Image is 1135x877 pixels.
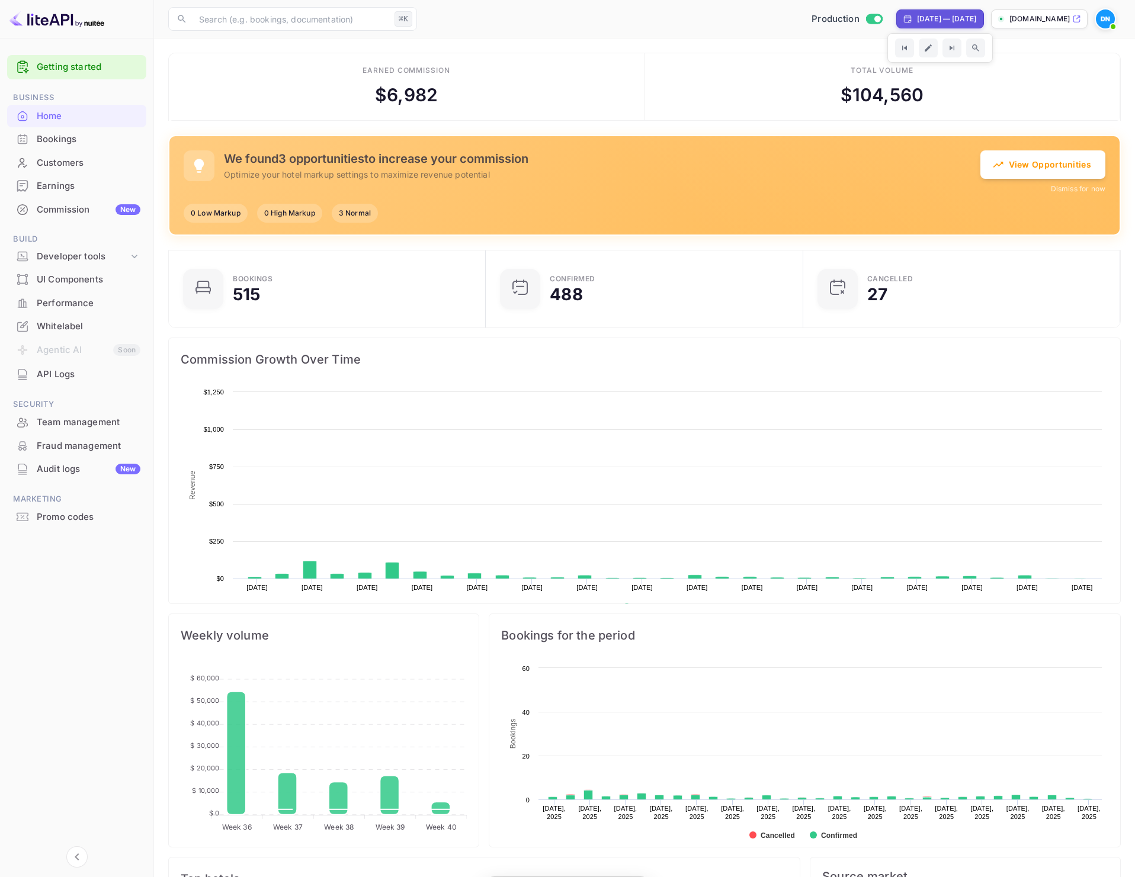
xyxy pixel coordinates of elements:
[467,584,488,591] text: [DATE]
[216,575,224,582] text: $0
[7,175,146,197] a: Earnings
[7,198,146,221] div: CommissionNew
[233,275,272,282] div: Bookings
[7,246,146,267] div: Developer tools
[650,805,673,820] text: [DATE], 2025
[363,65,450,76] div: Earned commission
[7,506,146,529] div: Promo codes
[184,208,248,219] span: 0 Low Markup
[192,7,390,31] input: Search (e.g. bookings, documentation)
[757,805,780,820] text: [DATE], 2025
[7,152,146,175] div: Customers
[7,315,146,338] div: Whitelabel
[7,315,146,337] a: Whitelabel
[867,286,887,303] div: 27
[203,388,224,396] text: $1,250
[980,150,1105,179] button: View Opportunities
[7,411,146,433] a: Team management
[906,584,928,591] text: [DATE]
[209,500,224,507] text: $500
[302,584,323,591] text: [DATE]
[1006,805,1030,820] text: [DATE], 2025
[917,14,976,24] div: [DATE] — [DATE]
[37,368,140,381] div: API Logs
[543,805,566,820] text: [DATE], 2025
[37,110,140,123] div: Home
[116,204,140,215] div: New
[116,464,140,474] div: New
[9,9,104,28] img: LiteAPI logo
[273,823,303,831] tspan: Week 37
[203,426,224,433] text: $1,000
[224,152,980,166] h5: We found 3 opportunities to increase your commission
[7,268,146,291] div: UI Components
[209,538,224,545] text: $250
[7,91,146,104] span: Business
[188,471,197,500] text: Revenue
[522,665,530,672] text: 60
[1017,584,1038,591] text: [DATE]
[209,463,224,470] text: $750
[7,292,146,314] a: Performance
[7,233,146,246] span: Build
[7,411,146,434] div: Team management
[190,674,219,682] tspan: $ 60,000
[37,156,140,170] div: Customers
[687,584,708,591] text: [DATE]
[841,82,924,108] div: $ 104,560
[7,363,146,385] a: API Logs
[324,823,354,831] tspan: Week 38
[550,286,582,303] div: 488
[828,805,851,820] text: [DATE], 2025
[961,584,983,591] text: [DATE]
[412,584,433,591] text: [DATE]
[807,12,887,26] div: Switch to Sandbox mode
[501,626,1108,645] span: Bookings for the period
[614,805,637,820] text: [DATE], 2025
[37,416,140,429] div: Team management
[7,268,146,290] a: UI Components
[192,786,219,795] tspan: $ 10,000
[721,805,744,820] text: [DATE], 2025
[190,764,219,772] tspan: $ 20,000
[899,805,922,820] text: [DATE], 2025
[37,462,140,476] div: Audit logs
[966,38,985,57] button: Zoom out time range
[37,250,129,264] div: Developer tools
[742,584,763,591] text: [DATE]
[66,846,88,868] button: Collapse navigation
[1072,584,1093,591] text: [DATE]
[550,275,595,282] div: Confirmed
[246,584,268,591] text: [DATE]
[685,805,708,820] text: [DATE], 2025
[395,11,412,27] div: ⌘K
[867,275,913,282] div: CANCELLED
[812,12,860,26] span: Production
[37,273,140,287] div: UI Components
[37,510,140,524] div: Promo codes
[37,320,140,333] div: Whitelabel
[634,603,665,611] text: Revenue
[7,152,146,174] a: Customers
[1051,184,1105,194] button: Dismiss for now
[1078,805,1101,820] text: [DATE], 2025
[761,831,795,840] text: Cancelled
[7,458,146,481] div: Audit logsNew
[222,823,252,831] tspan: Week 36
[919,38,938,57] button: Edit date range
[576,584,598,591] text: [DATE]
[935,805,958,820] text: [DATE], 2025
[233,286,260,303] div: 515
[7,292,146,315] div: Performance
[190,741,219,750] tspan: $ 30,000
[579,805,602,820] text: [DATE], 2025
[821,831,857,840] text: Confirmed
[942,38,961,57] button: Go to next time period
[37,179,140,193] div: Earnings
[257,208,322,219] span: 0 High Markup
[209,809,219,817] tspan: $ 0
[7,175,146,198] div: Earnings
[522,753,530,760] text: 20
[971,805,994,820] text: [DATE], 2025
[7,363,146,386] div: API Logs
